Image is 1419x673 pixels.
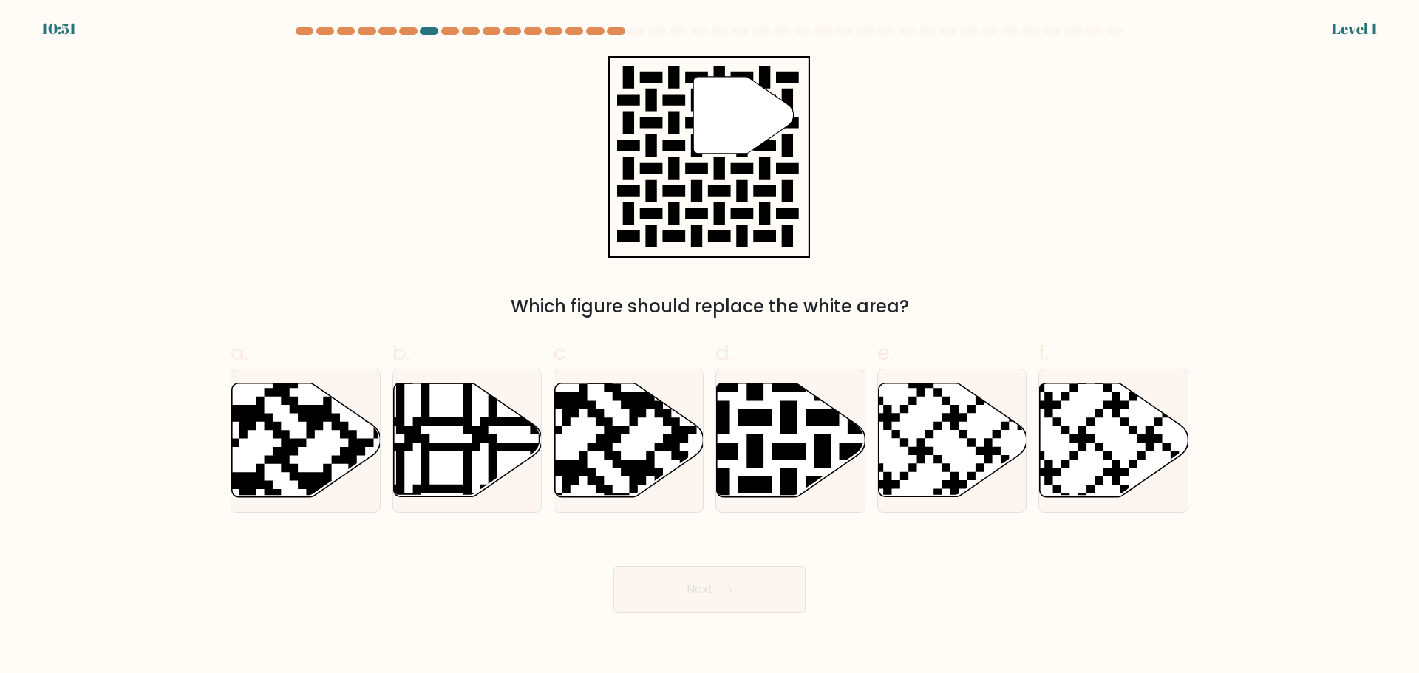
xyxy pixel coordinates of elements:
[694,77,794,154] g: "
[231,338,248,367] span: a.
[41,18,76,40] div: 10:51
[1332,18,1378,40] div: Level 1
[239,293,1180,320] div: Which figure should replace the white area?
[613,566,806,613] button: Next
[715,338,733,367] span: d.
[877,338,894,367] span: e.
[392,338,410,367] span: b.
[1038,338,1049,367] span: f.
[554,338,570,367] span: c.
